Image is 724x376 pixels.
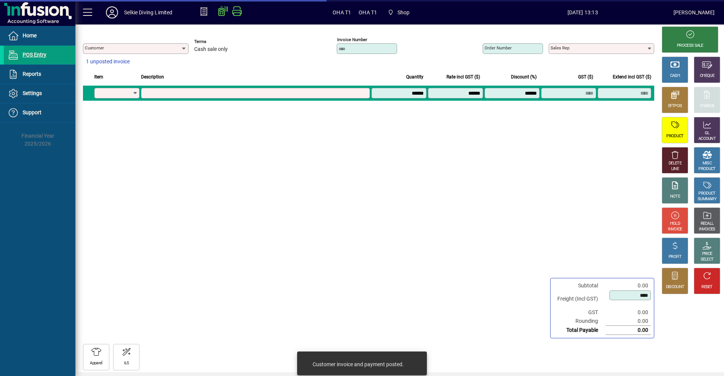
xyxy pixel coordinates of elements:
div: DISCOUNT [666,284,684,290]
span: Description [141,73,164,81]
div: INVOICE [668,227,682,232]
div: CASH [670,73,680,79]
span: Quantity [406,73,423,81]
div: 6.5 [124,361,129,366]
span: Settings [23,90,42,96]
button: 1 unposted invoice [83,55,133,69]
td: Freight (Incl GST) [554,290,606,308]
a: Reports [4,65,75,84]
div: PROFIT [669,254,681,260]
span: Terms [194,39,239,44]
td: 0.00 [606,317,651,326]
span: GST ($) [578,73,593,81]
span: 1 unposted invoice [86,58,130,66]
span: POS Entry [23,52,46,58]
td: GST [554,308,606,317]
div: DELETE [669,161,681,166]
td: Total Payable [554,326,606,335]
div: PRODUCT [698,166,715,172]
div: LINE [671,166,679,172]
mat-label: Order number [485,45,512,51]
div: NOTE [670,194,680,200]
span: Reports [23,71,41,77]
div: Customer invoice and payment posted. [313,361,404,368]
a: Support [4,103,75,122]
a: Home [4,26,75,45]
span: Discount (%) [511,73,537,81]
div: PRODUCT [666,134,683,139]
div: RESET [701,284,713,290]
div: Selkie Diving Limited [124,6,173,18]
td: 0.00 [606,308,651,317]
td: 0.00 [606,326,651,335]
span: OHA T1 [359,6,377,18]
td: 0.00 [606,281,651,290]
div: CHEQUE [700,73,714,79]
span: Home [23,32,37,38]
a: Settings [4,84,75,103]
span: Support [23,109,41,115]
td: Subtotal [554,281,606,290]
span: Cash sale only [194,46,228,52]
div: RECALL [701,221,714,227]
div: [PERSON_NAME] [673,6,715,18]
div: PRICE [702,251,712,257]
span: [DATE] 13:13 [492,6,673,18]
div: GL [705,130,710,136]
div: EFTPOS [668,103,682,109]
div: INVOICES [699,227,715,232]
span: Rate incl GST ($) [446,73,480,81]
span: OHA T1 [333,6,351,18]
span: Shop [385,6,413,19]
div: PROCESS SALE [677,43,703,49]
div: CHARGE [700,103,715,109]
div: Apparel [90,361,102,366]
span: Item [94,73,103,81]
button: Profile [100,6,124,19]
div: MISC [703,161,712,166]
div: SUMMARY [698,196,716,202]
mat-label: Invoice number [337,37,367,42]
mat-label: Sales rep [551,45,569,51]
td: Rounding [554,317,606,326]
span: Extend incl GST ($) [613,73,651,81]
span: Shop [397,6,410,18]
div: HOLD [670,221,680,227]
div: PRODUCT [698,191,715,196]
div: SELECT [701,257,714,262]
mat-label: Customer [85,45,104,51]
div: ACCOUNT [698,136,716,142]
